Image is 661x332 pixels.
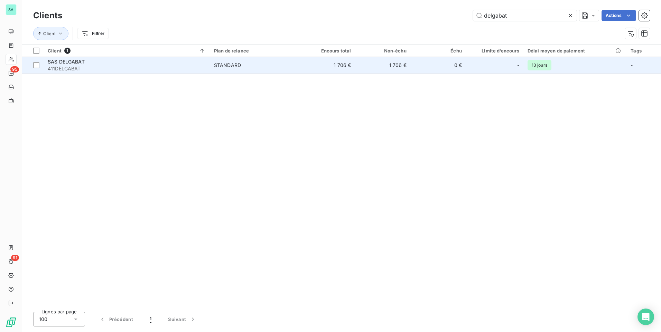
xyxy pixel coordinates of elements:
[6,68,16,79] a: 95
[43,31,56,36] span: Client
[48,59,85,65] span: SAS DELGABAT
[359,48,406,53] div: Non-échu
[304,48,351,53] div: Encours total
[141,312,160,326] button: 1
[214,48,296,53] div: Plan de relance
[411,57,466,74] td: 0 €
[33,9,62,22] h3: Clients
[6,4,17,15] div: SA
[6,317,17,328] img: Logo LeanPay
[64,48,71,54] span: 1
[473,10,577,21] input: Rechercher
[10,66,19,72] span: 95
[300,57,355,74] td: 1 706 €
[160,312,205,326] button: Suivant
[528,60,551,70] span: 13 jours
[11,255,19,261] span: 91
[33,27,68,40] button: Client
[631,48,657,53] div: Tags
[528,48,623,53] div: Délai moyen de paiement
[150,316,151,323] span: 1
[602,10,636,21] button: Actions
[415,48,462,53] div: Échu
[39,316,47,323] span: 100
[48,48,62,53] span: Client
[470,48,519,53] div: Limite d’encours
[91,312,141,326] button: Précédent
[48,65,206,72] span: 411DELGABAT
[214,62,241,69] div: STANDARD
[631,62,633,68] span: -
[517,62,519,69] span: -
[77,28,109,39] button: Filtrer
[355,57,410,74] td: 1 706 €
[637,309,654,325] div: Open Intercom Messenger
